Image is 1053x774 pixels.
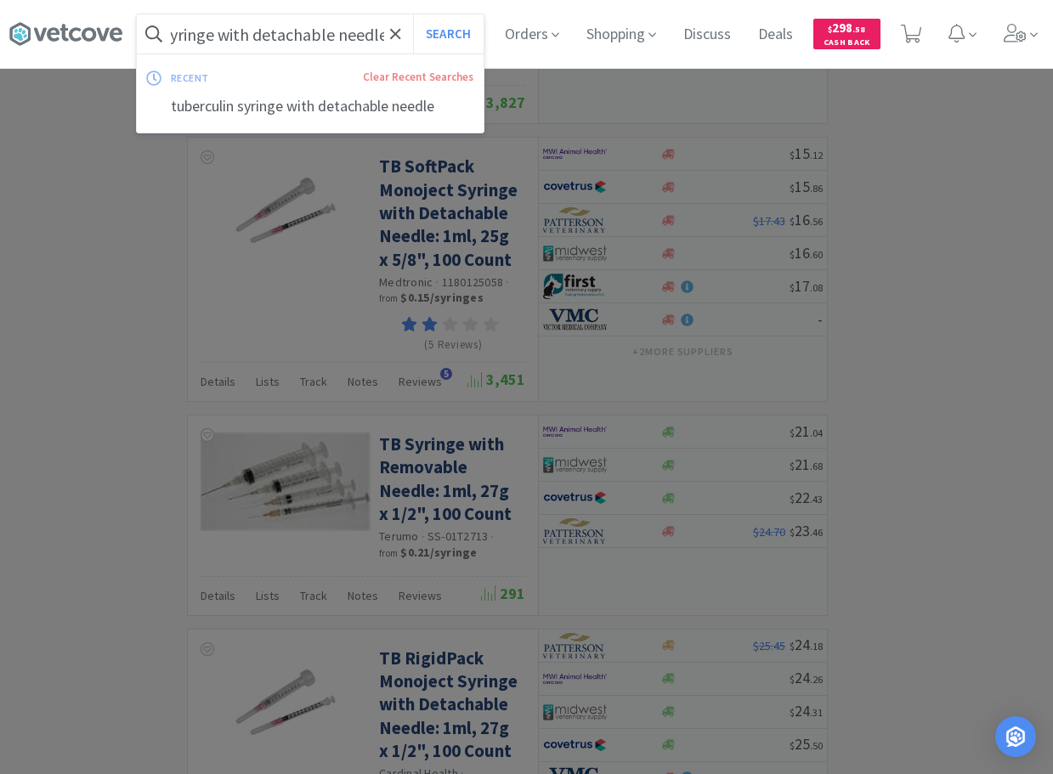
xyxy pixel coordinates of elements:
button: Search [413,14,484,54]
a: Clear Recent Searches [363,70,473,84]
span: Cash Back [824,38,870,49]
span: 298 [828,20,865,36]
a: $298.58Cash Back [813,11,880,57]
a: Deals [751,27,800,42]
input: Search by item, sku, manufacturer, ingredient, size... [137,14,484,54]
a: Discuss [677,27,738,42]
div: Open Intercom Messenger [995,716,1036,757]
div: tuberculin syringe with detachable needle [137,91,484,122]
span: . 58 [852,24,865,35]
span: $ [828,24,832,35]
div: recent [171,65,286,91]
